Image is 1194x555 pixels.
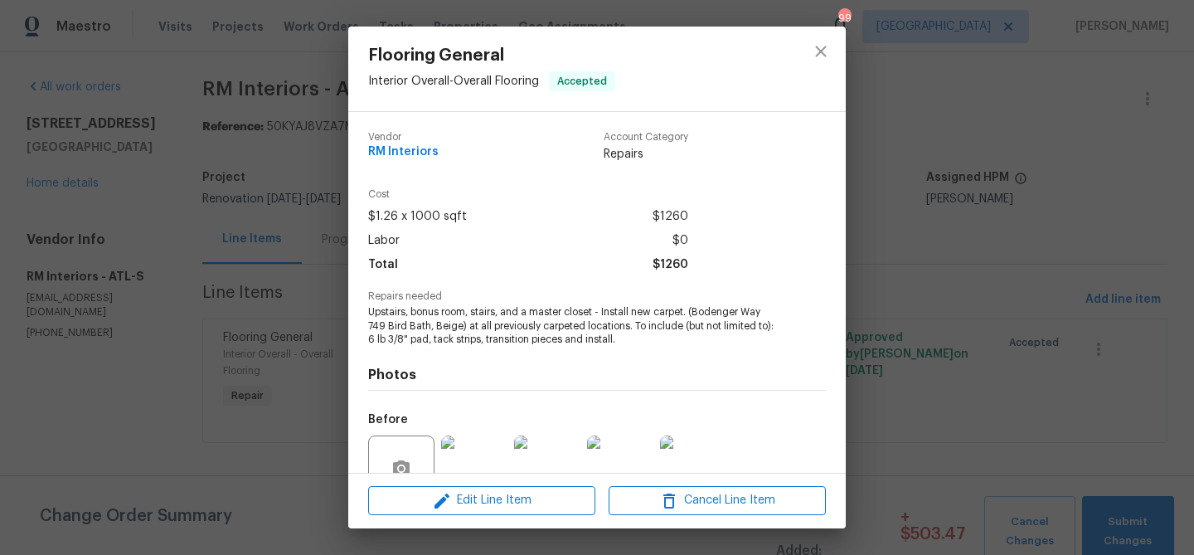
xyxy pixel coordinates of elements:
[373,490,590,511] span: Edit Line Item
[368,132,439,143] span: Vendor
[801,32,841,71] button: close
[368,46,615,65] span: Flooring General
[368,189,688,200] span: Cost
[604,132,688,143] span: Account Category
[368,486,595,515] button: Edit Line Item
[368,146,439,158] span: RM Interiors
[368,253,398,277] span: Total
[368,367,826,383] h4: Photos
[609,486,826,515] button: Cancel Line Item
[653,205,688,229] span: $1260
[604,146,688,163] span: Repairs
[551,73,614,90] span: Accepted
[614,490,821,511] span: Cancel Line Item
[368,291,826,302] span: Repairs needed
[368,205,467,229] span: $1.26 x 1000 sqft
[368,229,400,253] span: Labor
[368,75,539,87] span: Interior Overall - Overall Flooring
[838,10,850,27] div: 99
[368,305,780,347] span: Upstairs, bonus room, stairs, and a master closet - Install new carpet. (Bodenger Way 749 Bird Ba...
[653,253,688,277] span: $1260
[672,229,688,253] span: $0
[368,414,408,426] h5: Before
